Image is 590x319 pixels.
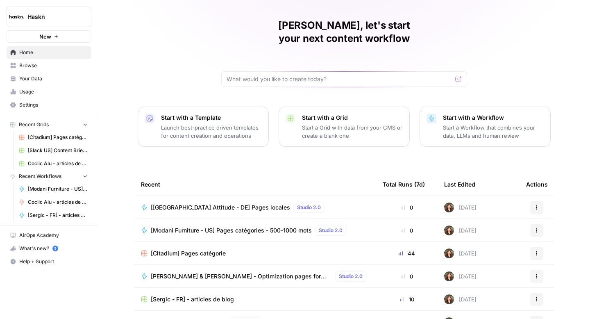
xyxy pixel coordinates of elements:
[7,98,91,112] a: Settings
[161,123,262,140] p: Launch best-practice driven templates for content creation and operations
[7,7,91,27] button: Workspace: Haskn
[7,255,91,268] button: Help + Support
[7,242,91,255] button: What's new? 5
[19,101,88,109] span: Settings
[444,203,477,212] div: [DATE]
[444,294,477,304] div: [DATE]
[141,203,370,212] a: [[GEOGRAPHIC_DATA] Attitude - DE] Pages localesStudio 2.0
[339,273,363,280] span: Studio 2.0
[151,272,332,280] span: [PERSON_NAME] & [PERSON_NAME] - Optimization pages for LLMs
[383,173,425,196] div: Total Runs (7d)
[7,59,91,72] a: Browse
[15,157,91,170] a: Coclic Alu - articles de blog Grid
[279,107,410,147] button: Start with a GridStart a Grid with data from your CMS or create a blank one
[7,30,91,43] button: New
[443,123,544,140] p: Start a Workflow that combines your data, LLMs and human review
[444,248,477,258] div: [DATE]
[28,134,88,141] span: [Citadium] Pages catégorie
[27,13,77,21] span: Haskn
[52,246,58,251] a: 5
[7,46,91,59] a: Home
[151,226,312,235] span: [Modani Furniture - US] Pages catégories - 500-1000 mots
[7,170,91,182] button: Recent Workflows
[383,203,431,212] div: 0
[54,246,56,251] text: 5
[19,75,88,82] span: Your Data
[7,85,91,98] a: Usage
[15,209,91,222] a: [Sergic - FR] - articles de blog
[151,295,234,303] span: [Sergic - FR] - articles de blog
[15,196,91,209] a: Coclic Alu - articles de blog
[7,72,91,85] a: Your Data
[19,232,88,239] span: AirOps Academy
[7,229,91,242] a: AirOps Academy
[39,32,51,41] span: New
[297,204,321,211] span: Studio 2.0
[19,121,49,128] span: Recent Grids
[28,212,88,219] span: [Sergic - FR] - articles de blog
[221,19,467,45] h1: [PERSON_NAME], let's start your next content workflow
[151,249,226,257] span: [Citadium] Pages catégorie
[141,271,370,281] a: [PERSON_NAME] & [PERSON_NAME] - Optimization pages for LLMsStudio 2.0
[19,173,61,180] span: Recent Workflows
[28,185,88,193] span: [Modani Furniture - US] Pages catégories - 500-1000 mots
[7,118,91,131] button: Recent Grids
[15,131,91,144] a: [Citadium] Pages catégorie
[444,271,477,281] div: [DATE]
[302,123,403,140] p: Start a Grid with data from your CMS or create a blank one
[141,173,370,196] div: Recent
[444,226,454,235] img: wbc4lf7e8no3nva14b2bd9f41fnh
[7,242,91,255] div: What's new?
[15,182,91,196] a: [Modani Furniture - US] Pages catégories - 500-1000 mots
[19,49,88,56] span: Home
[138,107,269,147] button: Start with a TemplateLaunch best-practice driven templates for content creation and operations
[526,173,548,196] div: Actions
[444,226,477,235] div: [DATE]
[444,248,454,258] img: wbc4lf7e8no3nva14b2bd9f41fnh
[444,294,454,304] img: wbc4lf7e8no3nva14b2bd9f41fnh
[444,271,454,281] img: wbc4lf7e8no3nva14b2bd9f41fnh
[161,114,262,122] p: Start with a Template
[141,249,370,257] a: [Citadium] Pages catégorie
[444,173,475,196] div: Last Edited
[9,9,24,24] img: Haskn Logo
[227,75,452,83] input: What would you like to create today?
[28,147,88,154] span: [Slack US] Content Brief & Content Generation - Creation
[383,272,431,280] div: 0
[141,295,370,303] a: [Sergic - FR] - articles de blog
[383,226,431,235] div: 0
[28,160,88,167] span: Coclic Alu - articles de blog Grid
[420,107,551,147] button: Start with a WorkflowStart a Workflow that combines your data, LLMs and human review
[151,203,290,212] span: [[GEOGRAPHIC_DATA] Attitude - DE] Pages locales
[28,198,88,206] span: Coclic Alu - articles de blog
[383,249,431,257] div: 44
[141,226,370,235] a: [Modani Furniture - US] Pages catégories - 500-1000 motsStudio 2.0
[15,144,91,157] a: [Slack US] Content Brief & Content Generation - Creation
[302,114,403,122] p: Start with a Grid
[383,295,431,303] div: 10
[19,62,88,69] span: Browse
[19,258,88,265] span: Help + Support
[443,114,544,122] p: Start with a Workflow
[319,227,343,234] span: Studio 2.0
[19,88,88,96] span: Usage
[444,203,454,212] img: wbc4lf7e8no3nva14b2bd9f41fnh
